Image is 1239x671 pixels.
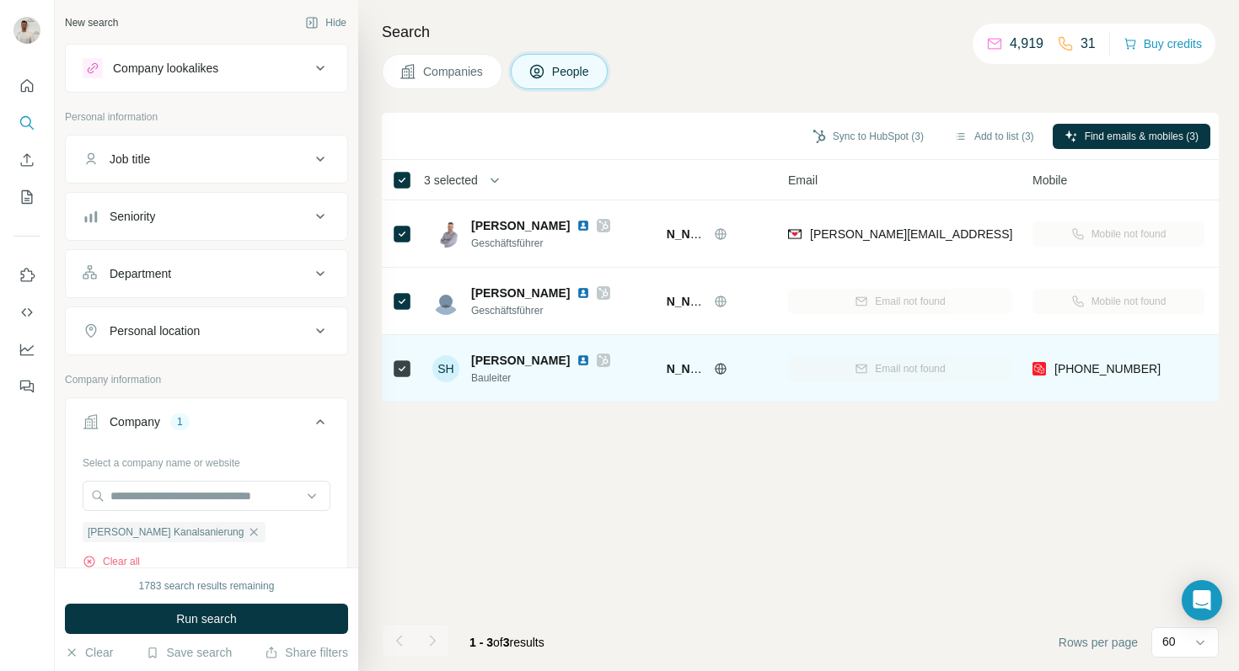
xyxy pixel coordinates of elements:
button: Quick start [13,71,40,101]
div: SH [432,355,459,382]
button: Dashboard [13,334,40,365]
button: Seniority [66,196,347,237]
div: Open Intercom Messenger [1182,580,1222,620]
img: Avatar [432,221,459,248]
button: Share filters [265,644,348,661]
span: 3 [503,636,510,649]
p: Personal information [65,109,348,125]
img: provider prospeo logo [1032,360,1046,377]
p: 31 [1081,34,1096,54]
button: Sync to HubSpot (3) [801,124,936,149]
span: Rows per page [1059,634,1138,651]
div: Company lookalikes [113,60,218,77]
span: of [493,636,503,649]
span: [PHONE_NUMBER] [1054,362,1161,375]
img: Avatar [13,17,40,44]
div: 1783 search results remaining [139,578,275,594]
button: Clear [65,644,113,661]
button: Hide [293,10,358,35]
span: [PERSON_NAME][EMAIL_ADDRESS][DOMAIN_NAME] [810,227,1107,241]
button: Feedback [13,371,40,402]
span: Email [788,172,818,189]
button: Clear all [83,554,140,569]
span: 1 - 3 [469,636,493,649]
div: Company [110,413,160,430]
button: Personal location [66,311,347,351]
button: Save search [146,644,232,661]
div: Job title [110,151,150,168]
button: Job title [66,139,347,179]
span: Bauleiter [471,370,610,386]
button: My lists [13,182,40,212]
div: Select a company name or website [83,449,330,471]
div: Personal location [110,322,200,339]
span: 3 selected [424,172,478,189]
span: Geschäftsführer [471,303,610,318]
button: Use Surfe on LinkedIn [13,260,40,290]
span: Mobile [1032,172,1067,189]
img: LinkedIn logo [577,219,590,232]
span: [PERSON_NAME] Kanalsanierung [88,525,244,540]
button: Search [13,108,40,138]
span: [PERSON_NAME] [471,285,570,301]
button: Department [66,253,347,294]
span: [PERSON_NAME] [471,217,570,234]
button: Company1 [66,402,347,449]
img: LinkedIn logo [577,286,590,300]
span: Find emails & mobiles (3) [1085,129,1199,144]
button: Add to list (3) [942,124,1046,149]
button: Enrich CSV [13,145,40,175]
img: LinkedIn logo [577,354,590,367]
button: Use Surfe API [13,297,40,328]
img: Avatar [432,288,459,315]
button: Company lookalikes [66,48,347,88]
div: Seniority [110,208,155,225]
span: Companies [423,63,485,80]
p: 60 [1162,633,1176,650]
p: 4,919 [1010,34,1043,54]
h4: Search [382,20,1219,44]
div: New search [65,15,118,30]
div: Department [110,265,171,282]
span: Geschäftsführer [471,236,610,251]
button: Find emails & mobiles (3) [1053,124,1210,149]
p: Company information [65,372,348,387]
span: results [469,636,544,649]
span: People [552,63,591,80]
img: provider findymail logo [788,226,802,242]
span: Run search [176,610,237,627]
span: [PERSON_NAME] [471,352,570,369]
button: Buy credits [1124,32,1202,56]
div: 1 [170,414,190,429]
button: Run search [65,604,348,634]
